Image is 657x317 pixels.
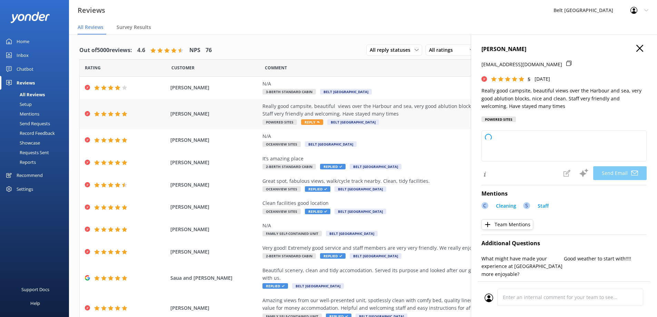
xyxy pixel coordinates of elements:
[4,119,50,128] div: Send Requests
[370,46,415,54] span: All reply statuses
[4,138,40,148] div: Showcase
[262,80,576,88] div: N/A
[170,159,259,166] span: [PERSON_NAME]
[481,239,647,248] h4: Additional Questions
[4,99,69,109] a: Setup
[262,177,576,185] div: Great spot, fabulous views, walk/cycle track nearby. Clean, tidy facilities.
[262,253,316,259] span: 2-Berth Standard Cabin
[429,46,457,54] span: All ratings
[262,209,301,214] span: Oceanview Sites
[262,141,301,147] span: Oceanview Sites
[4,157,69,167] a: Reports
[170,84,259,91] span: [PERSON_NAME]
[79,46,132,55] h4: Out of 5000 reviews:
[305,186,330,192] span: Replied
[262,102,576,118] div: Really good campsite, beautiful views over the Harbour and sea, very good ablution blocks, nice a...
[262,155,576,162] div: It’s amazing place
[17,34,29,48] div: Home
[481,255,564,278] p: What might have made your experience at [GEOGRAPHIC_DATA] more enjoyable?
[523,202,530,209] div: S
[117,24,151,31] span: Survey Results
[262,267,576,282] div: Beautiful scenery, clean and tidy accomodation. Served its purpose and looked after our group as ...
[262,283,288,289] span: Replied
[326,231,378,236] span: Belt [GEOGRAPHIC_DATA]
[4,109,39,119] div: Mentions
[496,202,516,210] p: Cleaning
[189,46,200,55] h4: NPS
[4,157,36,167] div: Reports
[320,89,372,95] span: Belt [GEOGRAPHIC_DATA]
[262,222,576,229] div: N/A
[262,231,322,236] span: Family Self-Contained Unit
[4,128,69,138] a: Record Feedback
[137,46,145,55] h4: 4.6
[78,5,105,16] h3: Reviews
[636,45,643,52] button: Close
[4,90,45,99] div: All Reviews
[170,203,259,211] span: [PERSON_NAME]
[170,136,259,144] span: [PERSON_NAME]
[481,189,647,198] h4: Mentions
[4,109,69,119] a: Mentions
[17,62,33,76] div: Chatbot
[335,186,386,192] span: Belt [GEOGRAPHIC_DATA]
[17,182,33,196] div: Settings
[170,274,259,282] span: Saua and [PERSON_NAME]
[262,132,576,140] div: N/A
[10,12,50,23] img: yonder-white-logo.png
[350,253,401,259] span: Belt [GEOGRAPHIC_DATA]
[528,76,530,82] span: 5
[17,48,29,62] div: Inbox
[305,209,330,214] span: Replied
[4,90,69,99] a: All Reviews
[534,202,549,211] a: Staff
[262,244,576,252] div: Very good! Extremely good service and staff members are very very friendly. We really enjoyed our...
[4,99,32,109] div: Setup
[262,119,297,125] span: Powered Sites
[4,128,55,138] div: Record Feedback
[538,202,549,210] p: Staff
[305,141,357,147] span: Belt [GEOGRAPHIC_DATA]
[21,283,49,296] div: Support Docs
[350,164,401,169] span: Belt [GEOGRAPHIC_DATA]
[564,255,647,262] p: Good weather to start with!!!!
[4,119,69,128] a: Send Requests
[4,138,69,148] a: Showcase
[481,87,647,110] p: Really good campsite, beautiful views over the Harbour and sea, very good ablution blocks, nice a...
[492,202,516,211] a: Cleaning
[262,297,576,312] div: Amazing views from our well-presented unit, spotlessly clean with comfy bed, quality linen, every...
[320,164,346,169] span: Replied
[292,283,344,289] span: Belt [GEOGRAPHIC_DATA]
[85,65,101,71] span: Date
[262,164,316,169] span: 2-Berth Standard Cabin
[170,110,259,118] span: [PERSON_NAME]
[262,199,576,207] div: Clean facilities good location
[171,65,195,71] span: Date
[335,209,386,214] span: Belt [GEOGRAPHIC_DATA]
[262,89,316,95] span: 3-Berth Standard Cabin
[170,226,259,233] span: [PERSON_NAME]
[170,304,259,312] span: [PERSON_NAME]
[4,148,69,157] a: Requests Sent
[481,202,488,209] div: C
[535,75,550,83] p: [DATE]
[30,296,40,310] div: Help
[206,46,212,55] h4: 76
[170,248,259,256] span: [PERSON_NAME]
[320,253,346,259] span: Replied
[78,24,103,31] span: All Reviews
[17,76,35,90] div: Reviews
[17,168,43,182] div: Recommend
[262,186,301,192] span: Oceanview Sites
[485,294,493,302] img: user_profile.svg
[481,61,562,68] p: [EMAIL_ADDRESS][DOMAIN_NAME]
[301,119,323,125] span: Reply
[481,117,516,122] div: Powered Sites
[327,119,379,125] span: Belt [GEOGRAPHIC_DATA]
[481,45,647,54] h4: [PERSON_NAME]
[170,181,259,189] span: [PERSON_NAME]
[481,219,533,230] button: Team Mentions
[265,65,287,71] span: Question
[4,148,49,157] div: Requests Sent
